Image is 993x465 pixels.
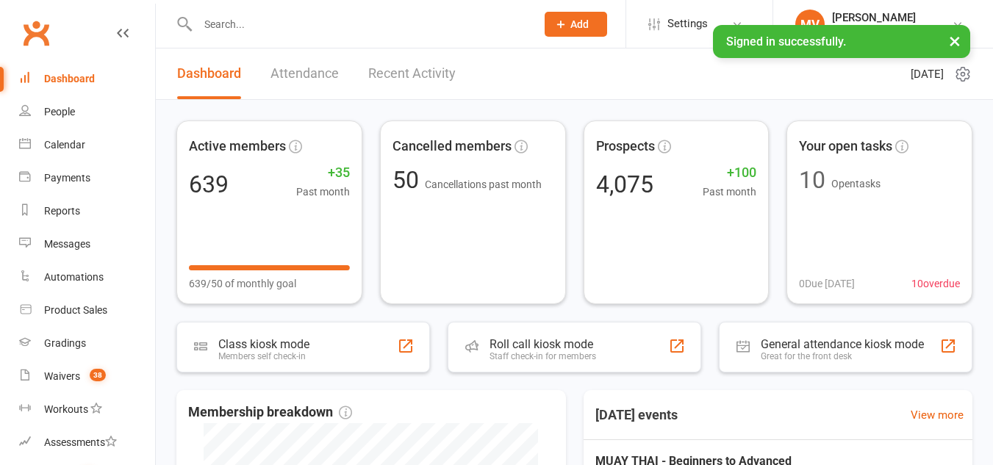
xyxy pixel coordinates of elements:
span: 0 Due [DATE] [799,275,855,292]
a: Dashboard [177,48,241,99]
a: Gradings [19,327,155,360]
span: Active members [189,136,286,157]
span: [DATE] [911,65,944,83]
span: Settings [667,7,708,40]
span: 50 [392,166,425,194]
a: Product Sales [19,294,155,327]
a: People [19,95,155,129]
div: Waivers [44,370,80,382]
div: Staff check-in for members [490,351,596,361]
div: MV [795,10,825,39]
a: Attendance [270,48,339,99]
span: Open tasks [831,178,881,190]
div: Gradings [44,337,86,349]
a: Dashboard [19,62,155,95]
div: Members self check-in [218,351,309,361]
span: 38 [90,369,106,381]
div: 10 [799,168,825,192]
div: 639 [189,173,229,196]
a: Payments [19,162,155,195]
div: Roll call kiosk mode [490,337,596,351]
h3: [DATE] events [584,402,689,428]
a: Recent Activity [368,48,456,99]
div: Class kiosk mode [218,337,309,351]
span: 639/50 of monthly goal [189,275,296,292]
input: Search... [193,14,526,35]
div: People [44,106,75,118]
span: Prospects [596,136,655,157]
span: Cancelled members [392,136,512,157]
span: Cancellations past month [425,179,542,190]
div: Assessments [44,436,117,448]
div: Dashboard [44,73,95,84]
div: Reports [44,205,80,217]
div: Workouts [44,403,88,415]
a: Assessments [19,426,155,459]
div: 4,075 [596,173,653,196]
a: Waivers 38 [19,360,155,393]
a: Messages [19,228,155,261]
a: Calendar [19,129,155,162]
div: The Ironfist Gym [832,24,916,37]
span: Past month [703,184,756,200]
div: Messages [44,238,90,250]
span: +35 [296,162,350,184]
a: Automations [19,261,155,294]
span: Membership breakdown [188,402,352,423]
span: Add [570,18,589,30]
a: Clubworx [18,15,54,51]
div: Product Sales [44,304,107,316]
span: Your open tasks [799,136,892,157]
a: View more [911,406,964,424]
button: × [942,25,968,57]
div: [PERSON_NAME] [832,11,916,24]
div: Automations [44,271,104,283]
div: Great for the front desk [761,351,924,361]
span: 10 overdue [911,275,960,292]
span: +100 [703,162,756,184]
div: General attendance kiosk mode [761,337,924,351]
button: Add [545,12,607,37]
span: Past month [296,184,350,200]
div: Calendar [44,139,85,151]
a: Workouts [19,393,155,426]
span: Signed in successfully. [726,35,846,48]
div: Payments [44,172,90,184]
a: Reports [19,195,155,228]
